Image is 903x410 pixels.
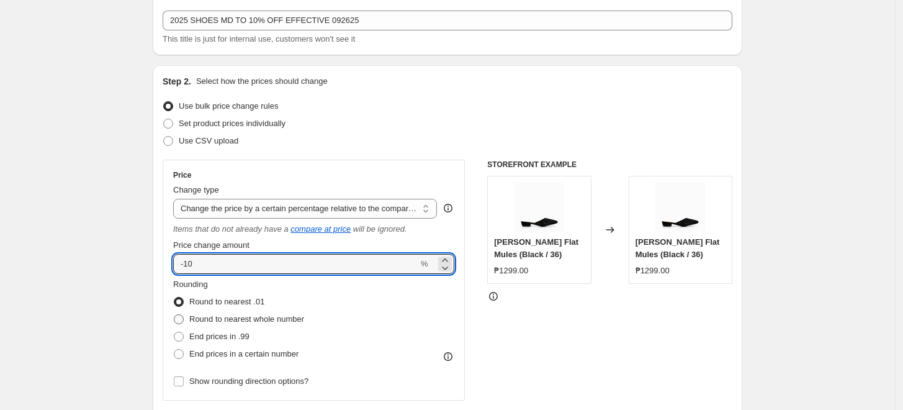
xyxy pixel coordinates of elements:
[636,265,670,277] div: ₱1299.00
[655,183,705,232] img: Skinner_Black_2_80x.jpg
[163,11,732,30] input: 30% off holiday sale
[179,136,238,145] span: Use CSV upload
[196,75,328,88] p: Select how the prices should change
[179,119,285,128] span: Set product prices individually
[494,237,578,259] span: [PERSON_NAME] Flat Mules (Black / 36)
[173,240,249,250] span: Price change amount
[353,224,407,234] i: will be ignored.
[189,314,304,324] span: Round to nearest whole number
[189,376,308,386] span: Show rounding direction options?
[442,202,454,214] div: help
[163,34,355,43] span: This title is just for internal use, customers won't see it
[514,183,564,232] img: Skinner_Black_2_80x.jpg
[421,259,428,268] span: %
[173,280,208,289] span: Rounding
[494,265,528,277] div: ₱1299.00
[636,237,720,259] span: [PERSON_NAME] Flat Mules (Black / 36)
[163,75,191,88] h2: Step 2.
[290,224,351,234] button: compare at price
[173,254,418,274] input: -20
[487,160,732,170] h6: STOREFRONT EXAMPLE
[189,332,249,341] span: End prices in .99
[179,101,278,111] span: Use bulk price change rules
[189,297,264,306] span: Round to nearest .01
[173,224,289,234] i: Items that do not already have a
[173,170,191,180] h3: Price
[173,185,219,194] span: Change type
[189,349,299,358] span: End prices in a certain number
